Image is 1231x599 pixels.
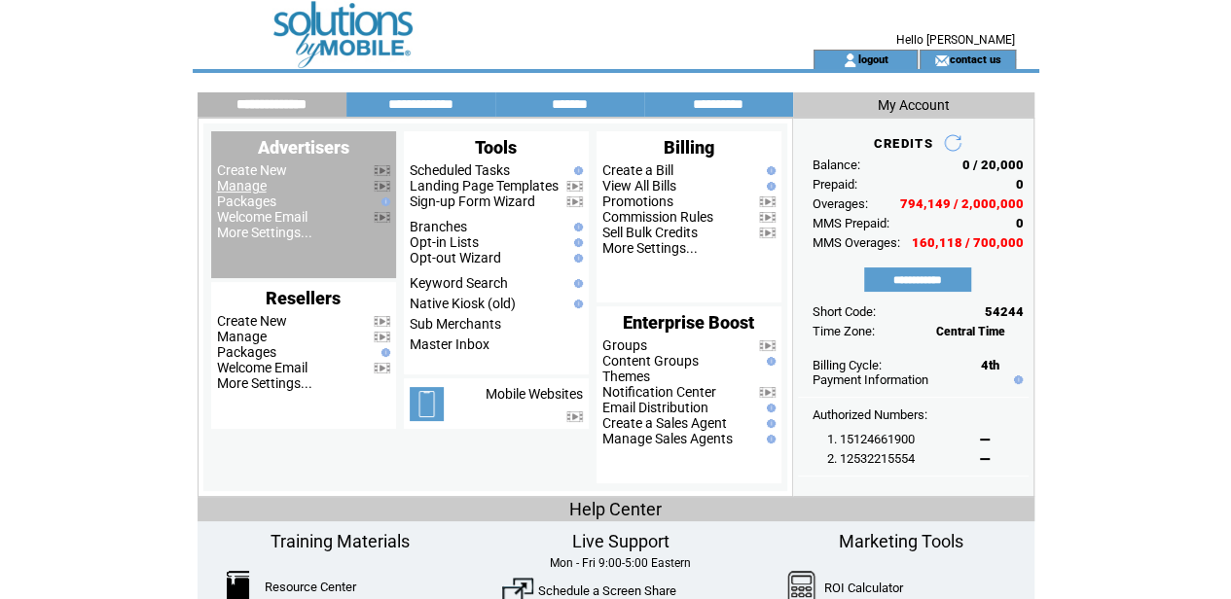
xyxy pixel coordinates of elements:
img: video.png [374,363,390,373]
a: Create New [217,313,287,329]
img: help.gif [569,166,583,175]
a: Keyword Search [410,275,508,291]
a: Promotions [602,194,673,209]
a: Payment Information [813,372,928,387]
span: My Account [878,97,950,113]
a: Opt-out Wizard [410,250,501,265]
span: 160,118 / 700,000 [912,235,1024,250]
a: Resource Center [265,580,356,594]
span: Mon - Fri 9:00-5:00 Eastern [550,556,691,570]
span: Help Center [569,499,662,519]
img: video.png [374,165,390,176]
span: Tools [475,137,517,158]
span: Live Support [571,531,669,551]
a: Manage [217,329,267,344]
img: video.png [566,411,583,422]
a: More Settings... [217,375,312,391]
a: Welcome Email [217,209,308,225]
a: Sell Bulk Credits [602,225,698,240]
a: Notification Center [602,384,716,400]
img: video.png [759,196,776,207]
img: video.png [374,316,390,327]
span: Billing Cycle: [813,358,882,372]
a: View All Bills [602,178,676,194]
img: help.gif [1009,375,1023,384]
img: help.gif [762,404,776,412]
a: Content Groups [602,353,699,369]
img: video.png [759,228,776,238]
a: Schedule a Screen Share [538,583,676,598]
a: Sign-up Form Wizard [410,194,535,209]
img: video.png [566,181,583,192]
span: 54244 [985,304,1024,319]
a: Packages [217,344,276,360]
a: Landing Page Templates [410,178,559,194]
a: Commission Rules [602,209,713,225]
a: contact us [949,53,1000,65]
span: 1. 15124661900 [827,432,915,446]
a: logout [857,53,887,65]
img: video.png [374,332,390,342]
span: Billing [664,137,714,158]
span: Authorized Numbers: [813,407,927,422]
img: mobile-websites.png [410,387,444,421]
img: help.gif [569,254,583,263]
span: 4th [981,358,999,372]
img: help.gif [569,299,583,308]
a: More Settings... [602,240,698,256]
a: Create New [217,162,287,178]
a: Email Distribution [602,400,708,415]
span: Balance: [813,158,860,172]
img: help.gif [569,223,583,231]
a: Welcome Email [217,360,308,375]
span: Central Time [936,325,1005,338]
a: More Settings... [217,225,312,240]
a: Sub Merchants [410,316,501,332]
span: CREDITS [873,136,932,151]
a: Create a Bill [602,162,673,178]
img: help.gif [762,166,776,175]
span: Overages: [813,196,868,211]
span: Advertisers [258,137,349,158]
a: Manage [217,178,267,194]
img: help.gif [377,197,390,206]
img: help.gif [762,419,776,428]
a: Create a Sales Agent [602,415,727,431]
img: video.png [374,212,390,223]
a: Themes [602,369,650,384]
span: MMS Overages: [813,235,900,250]
img: help.gif [762,435,776,443]
span: 2. 12532215554 [827,451,915,466]
span: Short Code: [813,304,876,319]
a: Mobile Websites [486,386,583,402]
img: video.png [759,387,776,398]
img: video.png [566,196,583,207]
a: Packages [217,194,276,209]
a: Branches [410,219,467,234]
img: video.png [759,340,776,351]
span: 0 [1016,177,1024,192]
span: Prepaid: [813,177,857,192]
a: Master Inbox [410,336,489,352]
img: help.gif [377,348,390,357]
span: Time Zone: [813,324,875,338]
img: help.gif [762,182,776,191]
span: 0 [1016,216,1024,230]
span: Marketing Tools [839,531,963,551]
img: help.gif [569,279,583,288]
img: help.gif [569,238,583,247]
a: Groups [602,337,647,353]
img: video.png [759,212,776,223]
a: Manage Sales Agents [602,431,733,446]
span: 794,149 / 2,000,000 [900,196,1024,211]
img: account_icon.gif [843,53,857,68]
img: video.png [374,181,390,192]
span: 0 / 20,000 [962,158,1024,172]
img: contact_us_icon.gif [934,53,949,68]
a: ROI Calculator [824,581,903,595]
a: Native Kiosk (old) [410,296,516,311]
span: Resellers [266,288,341,308]
span: Hello [PERSON_NAME] [896,33,1015,47]
a: Scheduled Tasks [410,162,510,178]
span: Training Materials [271,531,410,551]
